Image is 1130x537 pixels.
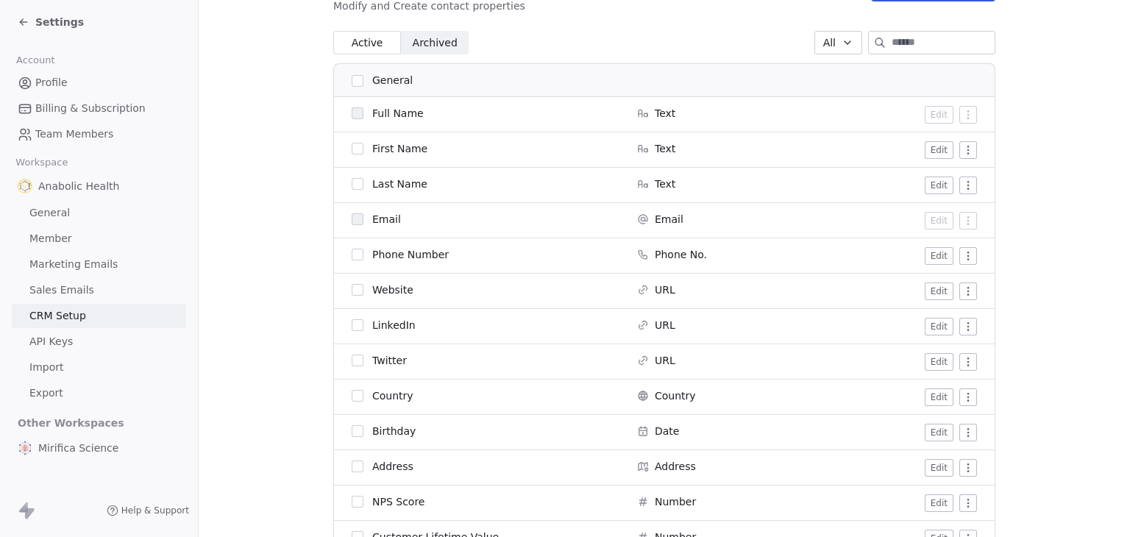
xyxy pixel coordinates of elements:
span: Address [655,459,696,474]
span: Team Members [35,127,113,142]
span: Text [655,141,675,156]
a: Import [12,355,186,380]
span: URL [655,318,675,332]
span: Profile [35,75,68,90]
a: Marketing Emails [12,252,186,277]
span: Phone Number [372,247,449,262]
button: Edit [925,141,953,159]
a: Export [12,381,186,405]
button: Edit [925,106,953,124]
span: Import [29,360,63,375]
a: Help & Support [107,505,189,516]
span: Last Name [372,177,427,191]
span: First Name [372,141,427,156]
span: General [372,73,413,88]
span: Anabolic Health [38,179,119,193]
a: Team Members [12,122,186,146]
span: Settings [35,15,84,29]
span: General [29,205,70,221]
span: Mirifica Science [38,441,118,455]
span: Member [29,231,72,246]
span: Number [655,494,696,509]
button: Edit [925,212,953,230]
span: Archived [413,35,458,51]
span: NPS Score [372,494,424,509]
a: Sales Emails [12,278,186,302]
span: Website [372,282,413,297]
span: Billing & Subscription [35,101,146,116]
span: Account [10,49,61,71]
span: Text [655,177,675,191]
span: CRM Setup [29,308,86,324]
a: General [12,201,186,225]
span: Twitter [372,353,407,368]
img: MIRIFICA%20science_logo_icon-big.png [18,441,32,455]
span: Text [655,106,675,121]
span: Marketing Emails [29,257,118,272]
span: Phone No. [655,247,707,262]
button: Edit [925,318,953,335]
button: Edit [925,459,953,477]
span: Export [29,385,63,401]
span: LinkedIn [372,318,416,332]
span: URL [655,353,675,368]
button: Edit [925,424,953,441]
span: Birthday [372,424,416,438]
button: Edit [925,177,953,194]
span: API Keys [29,334,73,349]
button: Edit [925,282,953,300]
span: Country [655,388,696,403]
a: CRM Setup [12,304,186,328]
a: Member [12,227,186,251]
span: Email [655,212,683,227]
a: API Keys [12,330,186,354]
span: Address [372,459,413,474]
span: Sales Emails [29,282,94,298]
span: Date [655,424,679,438]
span: Help & Support [121,505,189,516]
a: Billing & Subscription [12,96,186,121]
span: All [823,35,836,51]
span: Full Name [372,106,424,121]
span: Other Workspaces [12,411,130,435]
button: Edit [925,353,953,371]
a: Settings [18,15,84,29]
span: Workspace [10,152,74,174]
img: Anabolic-Health-Icon-192.png [18,179,32,193]
span: URL [655,282,675,297]
span: Email [372,212,401,227]
span: Country [372,388,413,403]
button: Edit [925,247,953,265]
button: Edit [925,494,953,512]
button: Edit [925,388,953,406]
a: Profile [12,71,186,95]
